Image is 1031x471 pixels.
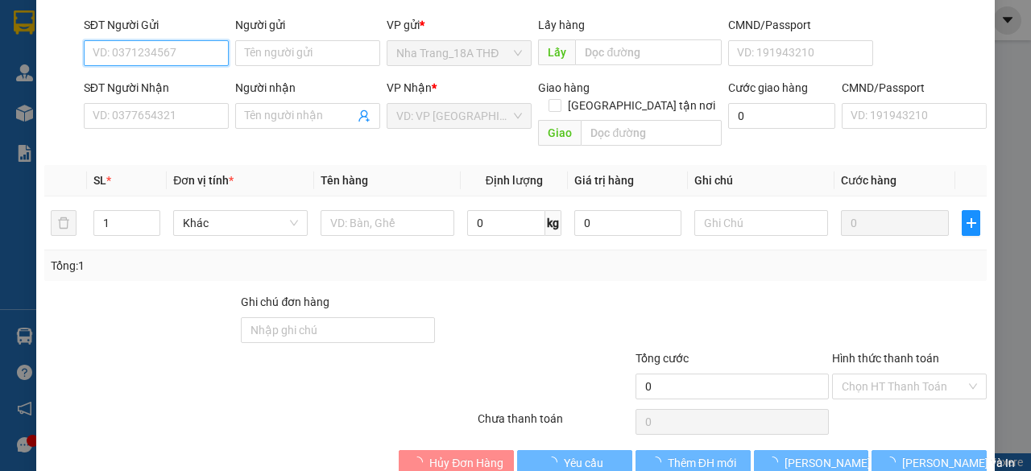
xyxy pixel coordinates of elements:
label: Ghi chú đơn hàng [241,295,329,308]
input: Dọc đường [575,39,721,65]
div: CMND/Passport [728,16,873,34]
span: loading [650,457,668,468]
button: plus [962,210,980,236]
span: Đơn vị tính [173,174,234,187]
input: Cước giao hàng [728,103,835,129]
input: 0 [841,210,949,236]
span: Nha Trang_18A THĐ [396,41,522,65]
span: Tổng cước [636,352,689,365]
span: [GEOGRAPHIC_DATA] tận nơi [561,97,722,114]
input: Ghi Chú [694,210,828,236]
span: plus [963,217,979,229]
span: loading [546,457,564,468]
input: Dọc đường [581,120,721,146]
span: Giá trị hàng [574,174,634,187]
label: Cước giao hàng [728,81,808,94]
input: Ghi chú đơn hàng [241,317,435,343]
span: Giao hàng [538,81,590,94]
span: Định lượng [486,174,543,187]
span: Lấy hàng [538,19,585,31]
input: VD: Bàn, Ghế [321,210,454,236]
div: Người nhận [235,79,380,97]
div: Người gửi [235,16,380,34]
div: VP gửi [387,16,532,34]
div: SĐT Người Gửi [84,16,229,34]
span: Khác [183,211,297,235]
span: Lấy [538,39,575,65]
span: loading [884,457,902,468]
span: VP Nhận [387,81,432,94]
button: delete [51,210,77,236]
span: loading [767,457,785,468]
span: loading [412,457,429,468]
div: SĐT Người Nhận [84,79,229,97]
div: Chưa thanh toán [476,410,634,438]
span: kg [545,210,561,236]
label: Hình thức thanh toán [832,352,939,365]
span: Giao [538,120,581,146]
span: Tên hàng [321,174,368,187]
span: user-add [358,109,371,122]
th: Ghi chú [688,165,834,196]
div: Tổng: 1 [51,257,400,275]
span: SL [93,174,106,187]
span: Cước hàng [841,174,896,187]
div: CMND/Passport [842,79,987,97]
